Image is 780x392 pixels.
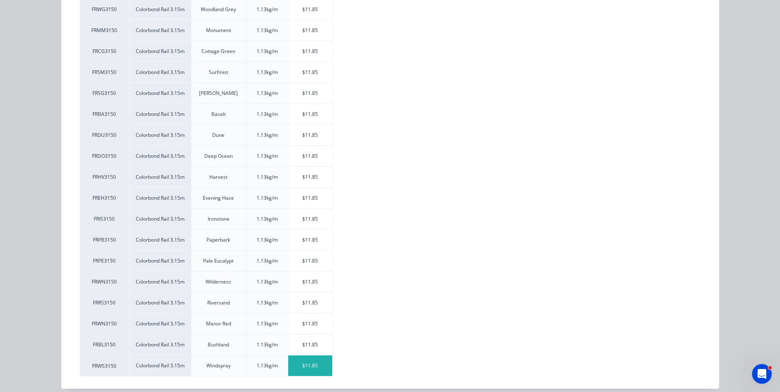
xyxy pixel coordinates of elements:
[80,166,129,187] div: FRHV3150
[257,48,278,55] div: 1.13kg/m
[257,278,278,286] div: 1.13kg/m
[257,215,278,223] div: 1.13kg/m
[288,251,332,271] div: $11.85
[288,355,332,376] div: $11.85
[211,111,226,118] div: Basalt
[257,27,278,34] div: 1.13kg/m
[257,111,278,118] div: 1.13kg/m
[207,299,230,307] div: Riversand
[80,41,129,62] div: FRCG3150
[257,299,278,307] div: 1.13kg/m
[288,314,332,334] div: $11.85
[206,236,230,244] div: Paperbark
[201,6,236,13] div: Woodland Grey
[80,145,129,166] div: FRDO3150
[129,292,191,313] div: Colorbond Rail 3.15m
[129,20,191,41] div: Colorbond Rail 3.15m
[209,69,228,76] div: Surfmist
[80,83,129,104] div: FRSG3150
[204,152,233,160] div: Deep Ocean
[80,104,129,125] div: FRBA3150
[288,167,332,187] div: $11.85
[129,250,191,271] div: Colorbond Rail 3.15m
[80,334,129,355] div: FRBL3150
[80,62,129,83] div: FRSM3150
[203,194,234,202] div: Evening Haze
[129,187,191,208] div: Colorbond Rail 3.15m
[206,362,231,369] div: Windspray
[208,215,229,223] div: Ironstone
[80,229,129,250] div: FRPB3150
[257,362,278,369] div: 1.13kg/m
[129,313,191,334] div: Colorbond Rail 3.15m
[203,257,234,265] div: Pale Eucalypt
[288,293,332,313] div: $11.85
[129,166,191,187] div: Colorbond Rail 3.15m
[257,194,278,202] div: 1.13kg/m
[257,257,278,265] div: 1.13kg/m
[129,334,191,355] div: Colorbond Rail 3.15m
[257,131,278,139] div: 1.13kg/m
[206,27,231,34] div: Monument
[80,208,129,229] div: FRIS3150
[80,313,129,334] div: FRWN3150
[206,278,231,286] div: Wilderness
[80,292,129,313] div: FRRS3150
[288,125,332,145] div: $11.85
[129,83,191,104] div: Colorbond Rail 3.15m
[208,341,229,348] div: Bushland
[288,230,332,250] div: $11.85
[206,320,231,327] div: Manor Red
[201,48,235,55] div: Cottage Green
[288,83,332,104] div: $11.85
[257,6,278,13] div: 1.13kg/m
[257,236,278,244] div: 1.13kg/m
[257,341,278,348] div: 1.13kg/m
[257,69,278,76] div: 1.13kg/m
[212,131,225,139] div: Dune
[288,146,332,166] div: $11.85
[288,272,332,292] div: $11.85
[129,41,191,62] div: Colorbond Rail 3.15m
[129,125,191,145] div: Colorbond Rail 3.15m
[129,271,191,292] div: Colorbond Rail 3.15m
[80,271,129,292] div: FRWN3150
[80,250,129,271] div: FRPE3150
[257,173,278,181] div: 1.13kg/m
[129,145,191,166] div: Colorbond Rail 3.15m
[129,104,191,125] div: Colorbond Rail 3.15m
[288,334,332,355] div: $11.85
[80,125,129,145] div: FRDU3150
[80,355,129,376] div: FRWS3150
[288,188,332,208] div: $11.85
[288,209,332,229] div: $11.85
[129,355,191,376] div: Colorbond Rail 3.15m
[257,90,278,97] div: 1.13kg/m
[199,90,238,97] div: [PERSON_NAME]
[80,187,129,208] div: FREH3150
[288,20,332,41] div: $11.85
[288,104,332,125] div: $11.85
[129,229,191,250] div: Colorbond Rail 3.15m
[752,364,772,384] iframe: Intercom live chat
[257,152,278,160] div: 1.13kg/m
[288,41,332,62] div: $11.85
[288,62,332,83] div: $11.85
[209,173,227,181] div: Harvest
[80,20,129,41] div: FRMM3150
[129,208,191,229] div: Colorbond Rail 3.15m
[257,320,278,327] div: 1.13kg/m
[129,62,191,83] div: Colorbond Rail 3.15m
